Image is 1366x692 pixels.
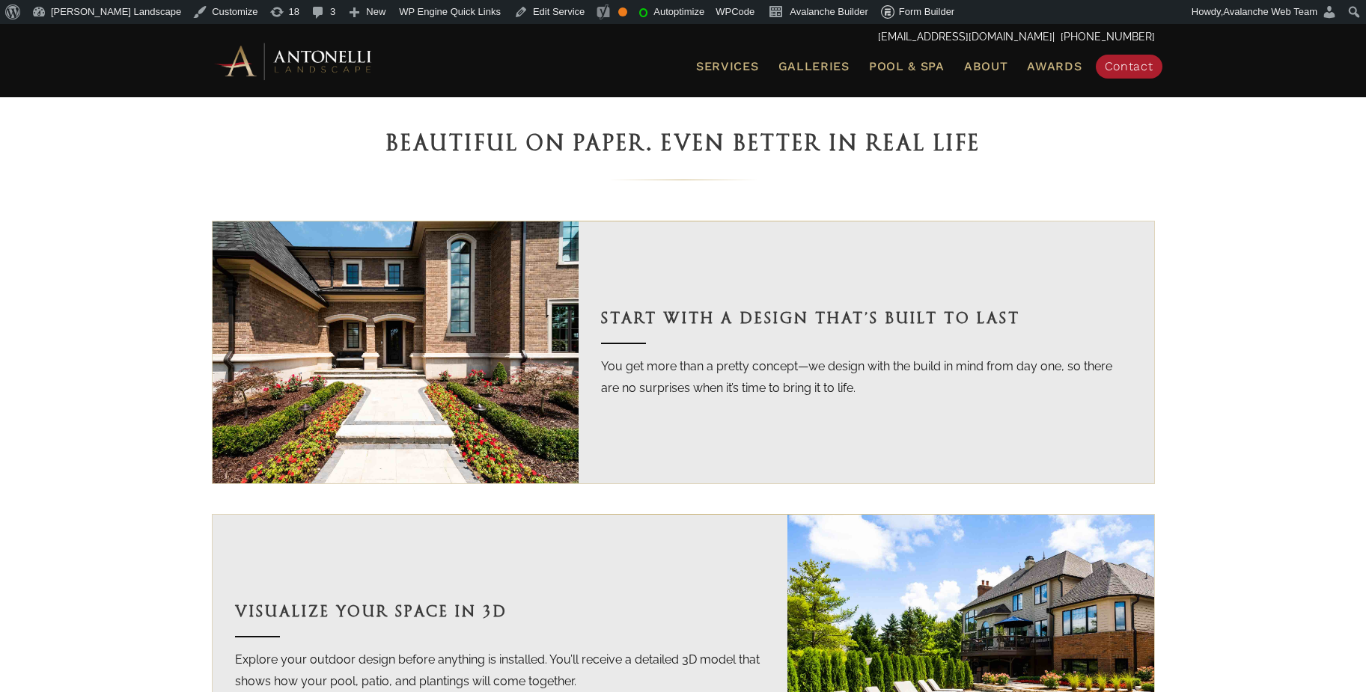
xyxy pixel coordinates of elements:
a: About [958,57,1014,76]
span: Beautiful on Paper. Even Better in Real Life [385,130,981,156]
h3: Start With a Design That’s Built to Last [601,306,1132,331]
span: Services [696,61,759,73]
span: About [964,61,1008,73]
span: Contact [1105,59,1153,73]
span: Pool & Spa [869,59,945,73]
span: Galleries [778,59,850,73]
a: [EMAIL_ADDRESS][DOMAIN_NAME] [878,31,1052,43]
span: Awards [1027,59,1082,73]
a: Pool & Spa [863,57,951,76]
p: You get more than a pretty concept—we design with the build in mind from day one, so there are no... [601,355,1132,399]
div: OK [618,7,627,16]
h3: Visualize Your Space in 3D [235,599,766,625]
span: Avalanche Web Team [1223,6,1317,17]
a: Galleries [772,57,856,76]
img: Antonelli Horizontal Logo [212,40,376,82]
a: Contact [1096,55,1162,79]
a: Services [690,57,765,76]
p: | [PHONE_NUMBER] [212,28,1155,47]
a: Awards [1021,57,1088,76]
